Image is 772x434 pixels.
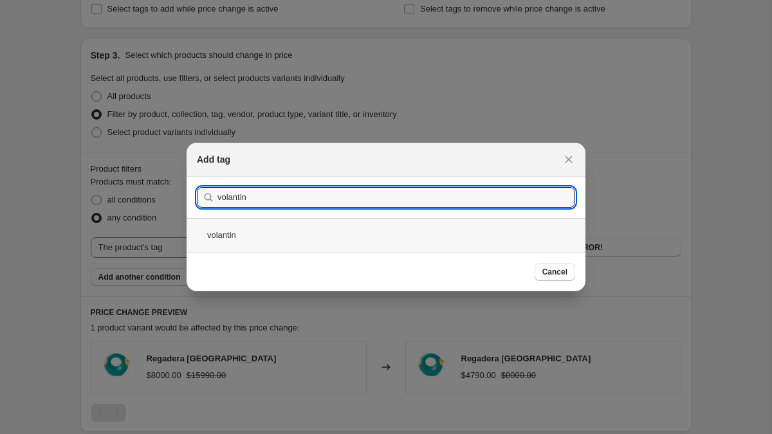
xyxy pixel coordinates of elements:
[560,150,578,168] button: Close
[535,263,575,281] button: Cancel
[197,153,230,166] h2: Add tag
[217,187,575,208] input: Search tags
[542,267,567,277] span: Cancel
[187,218,585,252] div: volantin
